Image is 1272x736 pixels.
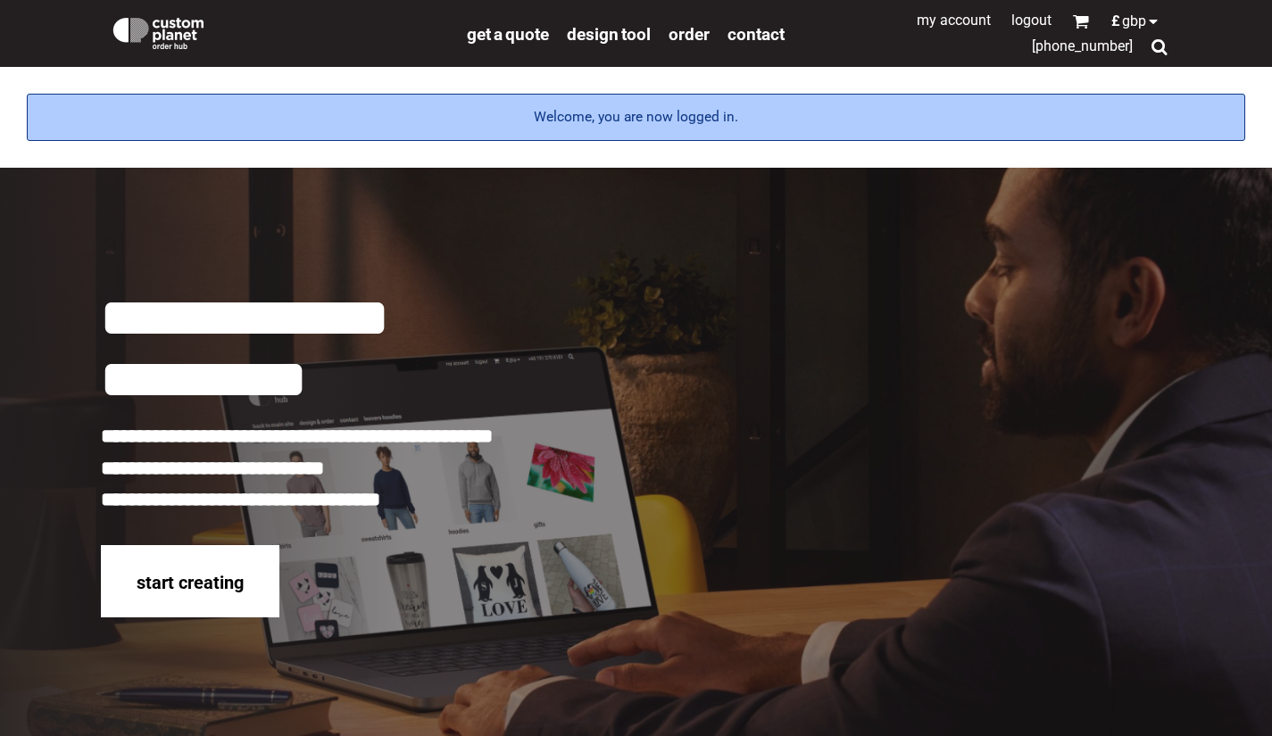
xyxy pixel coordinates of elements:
[567,24,651,45] span: design tool
[669,23,710,44] a: order
[137,572,244,593] span: start creating
[1011,12,1052,29] a: Logout
[1032,37,1133,54] span: [PHONE_NUMBER]
[917,12,991,29] a: My Account
[727,23,785,44] a: Contact
[467,24,549,45] span: get a quote
[1122,14,1146,29] span: GBP
[567,23,651,44] a: design tool
[727,24,785,45] span: Contact
[27,94,1245,141] div: Welcome, you are now logged in.
[1111,14,1122,29] span: £
[110,13,207,49] img: Custom Planet
[669,24,710,45] span: order
[101,4,458,58] a: Custom Planet
[467,23,549,44] a: get a quote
